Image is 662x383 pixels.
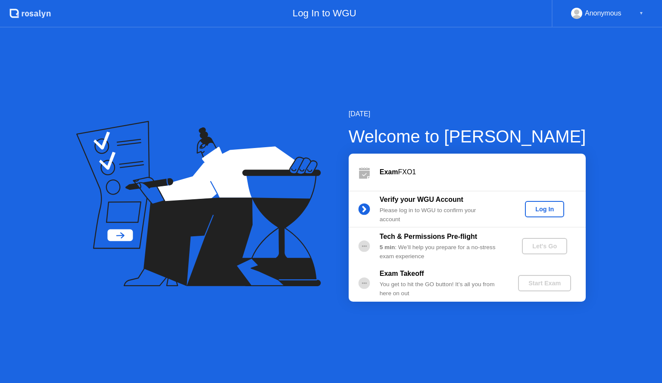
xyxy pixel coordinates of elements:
div: Log In [528,206,561,213]
b: 5 min [380,244,395,250]
button: Start Exam [518,275,571,291]
b: Tech & Permissions Pre-flight [380,233,477,240]
b: Exam [380,168,398,176]
div: FXO1 [380,167,586,177]
button: Let's Go [522,238,567,254]
div: Start Exam [521,280,568,287]
div: You get to hit the GO button! It’s all you from here on out [380,280,504,298]
div: Welcome to [PERSON_NAME] [349,124,586,149]
button: Log In [525,201,564,217]
div: [DATE] [349,109,586,119]
div: : We’ll help you prepare for a no-stress exam experience [380,243,504,261]
div: Anonymous [585,8,621,19]
b: Verify your WGU Account [380,196,463,203]
div: ▼ [639,8,643,19]
b: Exam Takeoff [380,270,424,277]
div: Please log in to WGU to confirm your account [380,206,504,224]
div: Let's Go [525,243,564,250]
